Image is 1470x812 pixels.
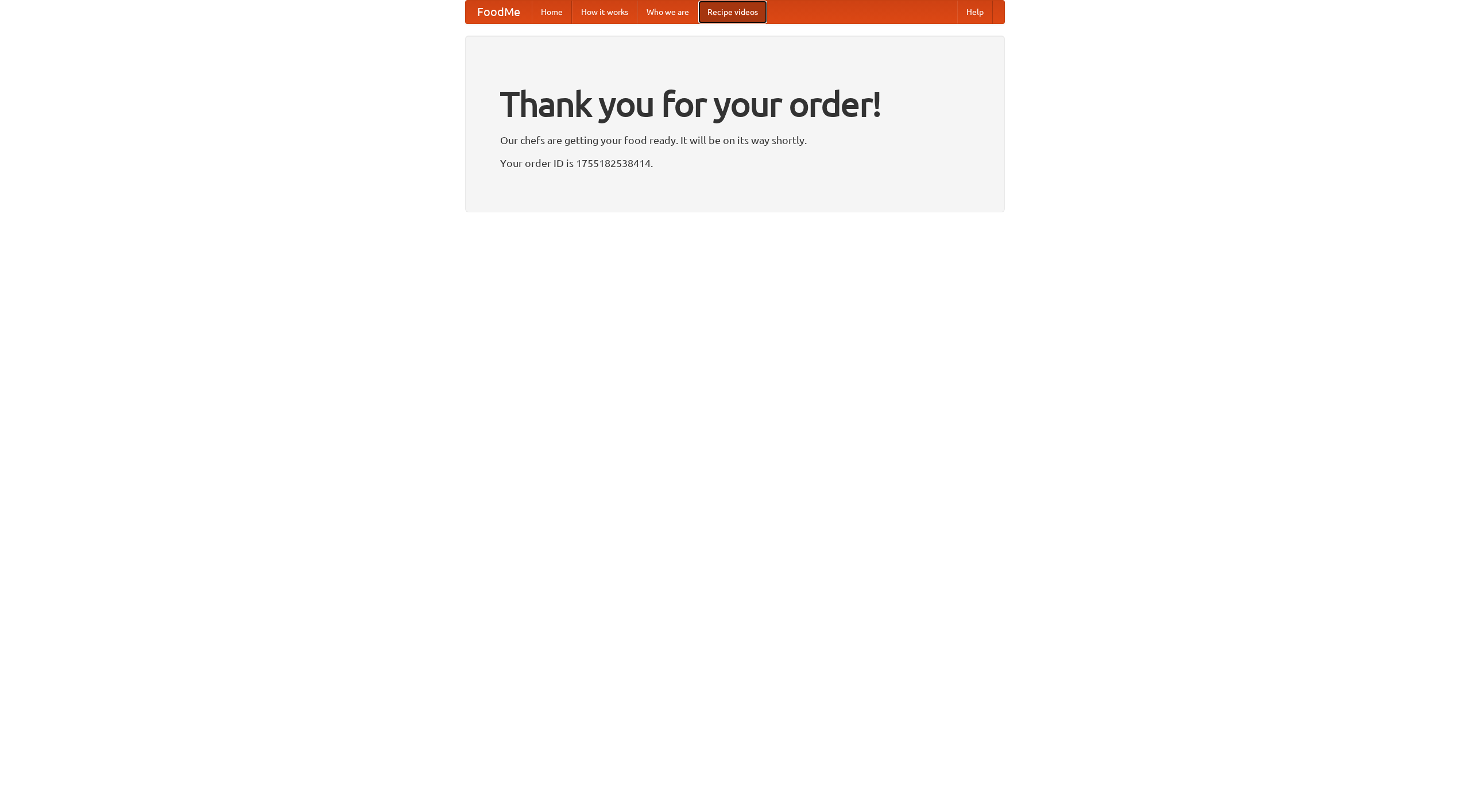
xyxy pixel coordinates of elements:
h1: Thank you for your order! [500,76,970,131]
a: Help [957,1,993,24]
p: Your order ID is 1755182538414. [500,154,970,172]
a: FoodMe [466,1,532,24]
a: Who we are [637,1,698,24]
a: Recipe videos [698,1,767,24]
p: Our chefs are getting your food ready. It will be on its way shortly. [500,131,970,149]
a: How it works [572,1,637,24]
a: Home [532,1,572,24]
